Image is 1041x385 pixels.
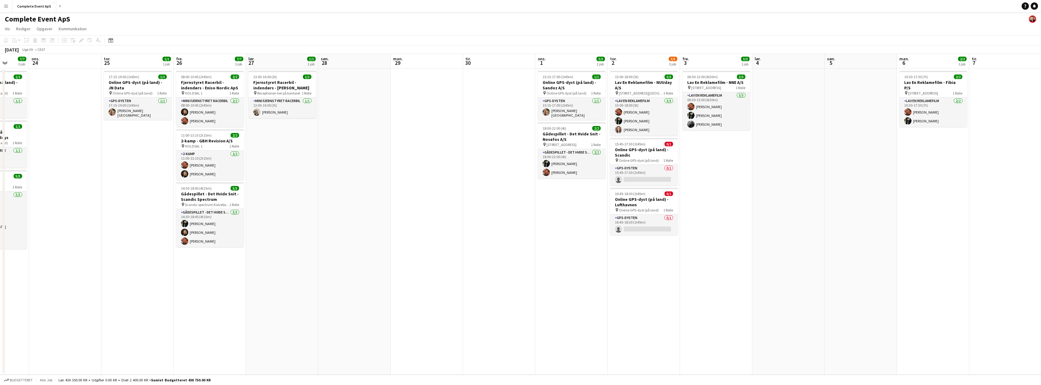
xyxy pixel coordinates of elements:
div: Løn 436 350.00 KR + Udgifter 0.00 KR + Diæt 2 400.00 KR = [58,378,211,382]
a: Opgaver [34,25,55,33]
span: Uge 39 [20,47,35,52]
span: Budgetteret [10,378,33,382]
span: Alle job [39,378,53,382]
app-user-avatar: Christian Brøckner [1029,15,1036,23]
span: Rediger [16,26,31,32]
span: Samlet budgetteret 438 750.00 KR [151,378,211,382]
a: Rediger [14,25,33,33]
h1: Complete Event ApS [5,15,70,24]
span: Opgaver [37,26,53,32]
button: Budgetteret [3,377,34,383]
span: Kommunikation [59,26,87,32]
button: Complete Event ApS [12,0,56,12]
span: Vis [5,26,10,32]
a: Kommunikation [56,25,89,33]
a: Vis [2,25,12,33]
div: CEST [38,47,45,52]
div: [DATE] [5,47,19,53]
